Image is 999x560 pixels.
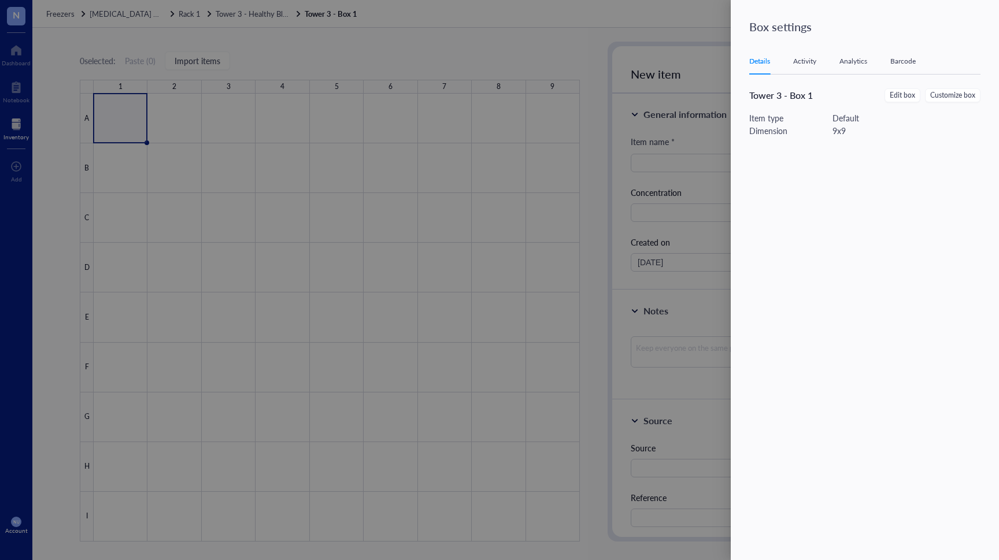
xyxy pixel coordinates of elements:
[832,124,846,137] div: 9 x 9
[890,90,915,101] span: Edit box
[885,88,920,102] button: Edit box
[749,112,832,124] div: Item type
[930,90,975,101] span: Customize box
[749,124,832,137] div: Dimension
[839,55,867,67] div: Analytics
[832,112,859,124] div: Default
[925,88,980,102] button: Customize box
[749,88,813,102] span: Tower 3 - Box 1
[890,55,916,67] div: Barcode
[749,55,770,67] div: Details
[793,55,816,67] div: Activity
[749,18,985,35] div: Box settings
